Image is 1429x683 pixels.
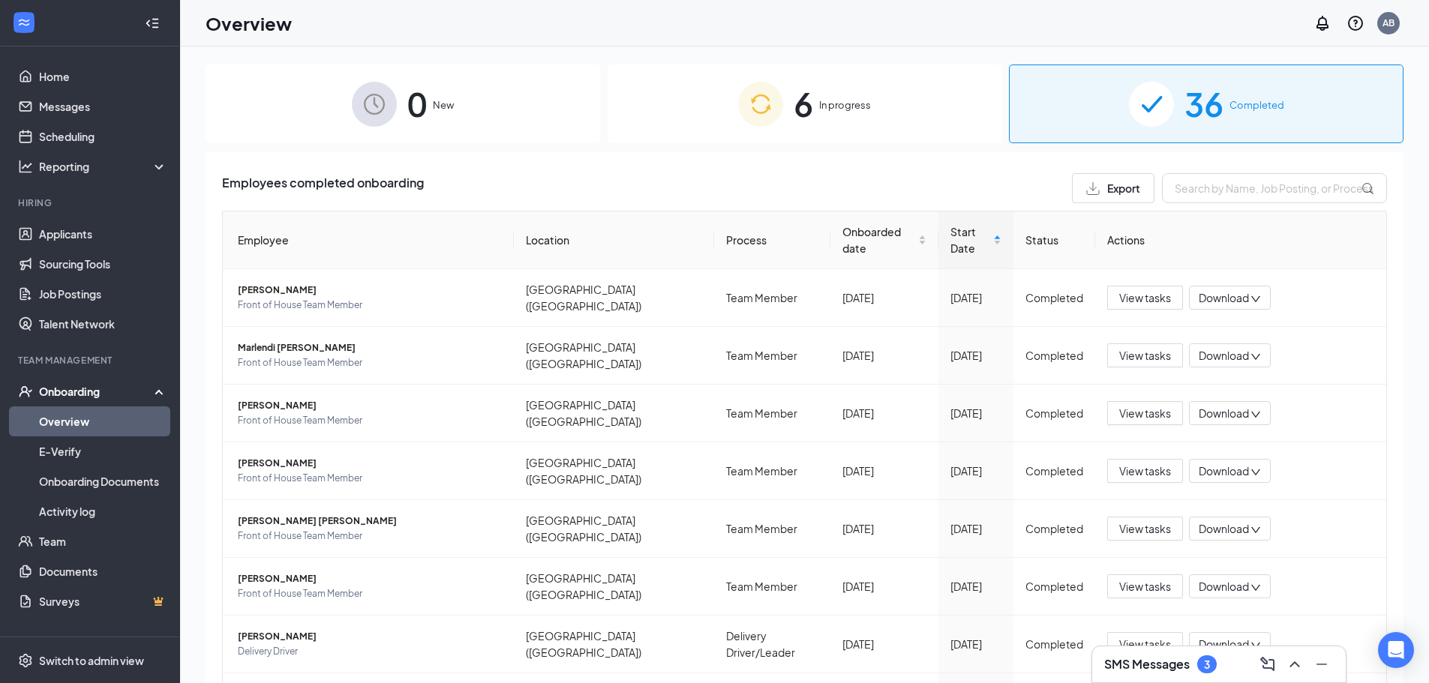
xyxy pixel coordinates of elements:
[1199,579,1249,595] span: Download
[238,456,502,471] span: [PERSON_NAME]
[1250,352,1261,362] span: down
[238,586,502,601] span: Front of House Team Member
[1199,463,1249,479] span: Download
[1025,347,1083,364] div: Completed
[1107,183,1140,193] span: Export
[842,578,926,595] div: [DATE]
[819,97,871,112] span: In progress
[238,471,502,486] span: Front of House Team Member
[39,436,167,466] a: E-Verify
[950,463,1001,479] div: [DATE]
[206,10,292,36] h1: Overview
[1204,658,1210,671] div: 3
[407,78,427,130] span: 0
[842,463,926,479] div: [DATE]
[39,309,167,339] a: Talent Network
[842,636,926,652] div: [DATE]
[1025,405,1083,421] div: Completed
[514,211,715,269] th: Location
[18,159,33,174] svg: Analysis
[238,398,502,413] span: [PERSON_NAME]
[39,406,167,436] a: Overview
[17,15,32,30] svg: WorkstreamLogo
[1025,463,1083,479] div: Completed
[39,496,167,526] a: Activity log
[1346,14,1364,32] svg: QuestionInfo
[238,298,502,313] span: Front of House Team Member
[514,616,715,673] td: [GEOGRAPHIC_DATA] ([GEOGRAPHIC_DATA])
[714,211,830,269] th: Process
[39,556,167,586] a: Documents
[1107,459,1183,483] button: View tasks
[238,529,502,544] span: Front of House Team Member
[950,520,1001,537] div: [DATE]
[842,347,926,364] div: [DATE]
[950,578,1001,595] div: [DATE]
[1107,632,1183,656] button: View tasks
[222,173,424,203] span: Employees completed onboarding
[514,500,715,558] td: [GEOGRAPHIC_DATA] ([GEOGRAPHIC_DATA])
[950,289,1001,306] div: [DATE]
[1107,517,1183,541] button: View tasks
[145,16,160,31] svg: Collapse
[1025,578,1083,595] div: Completed
[714,616,830,673] td: Delivery Driver/Leader
[1382,16,1394,29] div: AB
[1199,290,1249,306] span: Download
[950,223,990,256] span: Start Date
[238,571,502,586] span: [PERSON_NAME]
[950,636,1001,652] div: [DATE]
[842,405,926,421] div: [DATE]
[1283,652,1307,676] button: ChevronUp
[1250,640,1261,651] span: down
[950,347,1001,364] div: [DATE]
[39,91,167,121] a: Messages
[514,558,715,616] td: [GEOGRAPHIC_DATA] ([GEOGRAPHIC_DATA])
[18,653,33,668] svg: Settings
[433,97,454,112] span: New
[39,526,167,556] a: Team
[1199,521,1249,537] span: Download
[1250,583,1261,593] span: down
[1250,294,1261,304] span: down
[39,466,167,496] a: Onboarding Documents
[1119,520,1171,537] span: View tasks
[714,558,830,616] td: Team Member
[514,327,715,385] td: [GEOGRAPHIC_DATA] ([GEOGRAPHIC_DATA])
[1250,409,1261,420] span: down
[1119,289,1171,306] span: View tasks
[1184,78,1223,130] span: 36
[842,223,915,256] span: Onboarded date
[714,500,830,558] td: Team Member
[18,384,33,399] svg: UserCheck
[39,249,167,279] a: Sourcing Tools
[1107,574,1183,598] button: View tasks
[1378,632,1414,668] div: Open Intercom Messenger
[238,644,502,659] span: Delivery Driver
[1199,637,1249,652] span: Download
[39,653,144,668] div: Switch to admin view
[1250,525,1261,535] span: down
[1229,97,1284,112] span: Completed
[1313,14,1331,32] svg: Notifications
[39,219,167,249] a: Applicants
[830,211,938,269] th: Onboarded date
[1259,655,1277,673] svg: ComposeMessage
[1013,211,1095,269] th: Status
[1199,406,1249,421] span: Download
[1107,401,1183,425] button: View tasks
[1119,578,1171,595] span: View tasks
[1310,652,1334,676] button: Minimize
[1313,655,1331,673] svg: Minimize
[1119,347,1171,364] span: View tasks
[1025,520,1083,537] div: Completed
[714,327,830,385] td: Team Member
[39,121,167,151] a: Scheduling
[1025,636,1083,652] div: Completed
[39,61,167,91] a: Home
[714,385,830,442] td: Team Member
[514,442,715,500] td: [GEOGRAPHIC_DATA] ([GEOGRAPHIC_DATA])
[39,159,168,174] div: Reporting
[1107,343,1183,367] button: View tasks
[794,78,813,130] span: 6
